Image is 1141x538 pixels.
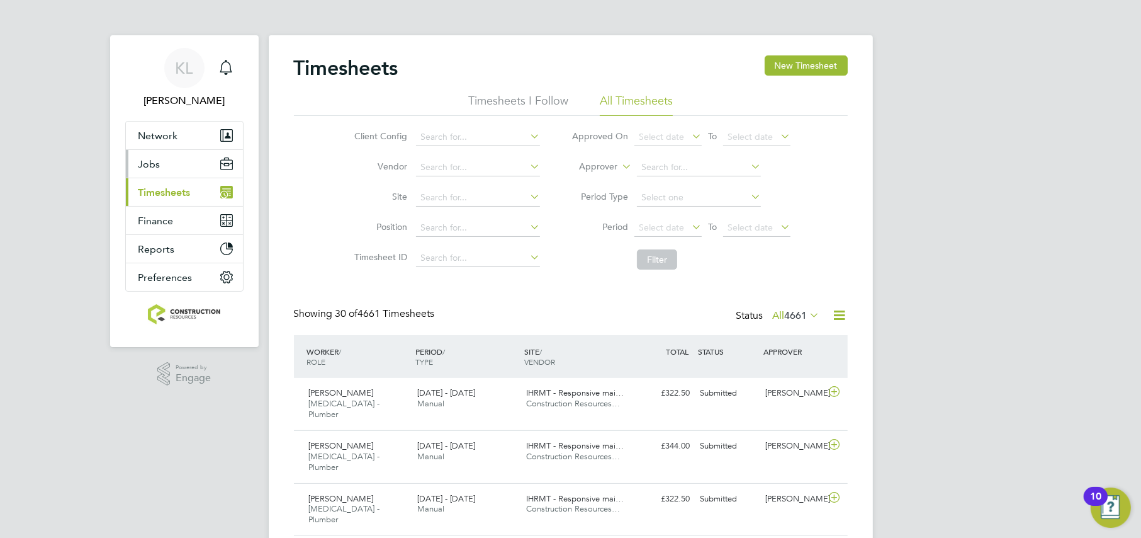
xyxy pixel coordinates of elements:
div: £322.50 [630,383,695,404]
span: Timesheets [138,186,191,198]
span: Construction Resources… [526,503,620,514]
div: STATUS [695,340,761,363]
li: All Timesheets [600,93,673,116]
span: [MEDICAL_DATA] - Plumber [309,503,380,525]
span: Manual [417,503,444,514]
span: [PERSON_NAME] [309,387,374,398]
a: Powered byEngage [157,362,211,386]
input: Search for... [416,189,540,207]
span: [DATE] - [DATE] [417,440,475,451]
button: Reports [126,235,243,263]
span: [PERSON_NAME] [309,493,374,504]
div: Showing [294,307,437,321]
div: £344.00 [630,436,695,457]
img: construction-resources-logo-retina.png [148,304,220,324]
h2: Timesheets [294,55,398,81]
span: [MEDICAL_DATA] - Plumber [309,398,380,420]
div: APPROVER [760,340,826,363]
button: Jobs [126,150,243,178]
div: PERIOD [412,340,521,373]
label: Approver [561,161,617,173]
span: IHRMT - Responsive mai… [526,387,624,398]
span: Kate Lomax [125,93,244,108]
a: Go to home page [125,304,244,324]
label: Period Type [571,191,628,202]
span: Manual [417,451,444,462]
input: Search for... [416,129,540,146]
span: IHRMT - Responsive mai… [526,440,624,451]
li: Timesheets I Follow [468,93,568,116]
div: 10 [1090,496,1101,513]
span: 30 of [335,307,358,320]
span: Finance [138,215,174,227]
button: Timesheets [126,178,243,206]
label: Period [571,221,628,232]
div: [PERSON_NAME] [760,436,826,457]
span: Select date [639,222,684,233]
input: Search for... [416,219,540,237]
span: / [339,346,342,357]
label: Approved On [571,130,628,142]
button: Open Resource Center, 10 new notifications [1091,488,1131,528]
label: All [773,309,820,322]
div: Submitted [695,489,761,510]
span: Preferences [138,272,193,283]
div: SITE [521,340,630,373]
span: [DATE] - [DATE] [417,493,475,504]
span: KL [176,60,193,76]
input: Search for... [416,159,540,176]
span: / [539,346,542,357]
span: 4661 [785,309,807,322]
a: KL[PERSON_NAME] [125,48,244,108]
span: [DATE] - [DATE] [417,387,475,398]
div: Status [736,307,823,325]
span: ROLE [307,357,326,367]
span: To [704,128,721,144]
button: Finance [126,207,243,234]
input: Search for... [637,159,761,176]
span: Network [138,130,178,142]
span: Select date [639,131,684,142]
div: WORKER [304,340,413,373]
span: TOTAL [666,346,689,357]
span: Manual [417,398,444,409]
span: Select date [728,131,773,142]
button: Network [126,122,243,149]
div: [PERSON_NAME] [760,489,826,510]
span: To [704,219,721,235]
div: £322.50 [630,489,695,510]
label: Position [351,221,407,232]
input: Search for... [416,249,540,267]
span: Select date [728,222,773,233]
div: Submitted [695,436,761,457]
button: New Timesheet [765,55,848,76]
button: Preferences [126,263,243,291]
span: IHRMT - Responsive mai… [526,493,624,504]
label: Site [351,191,407,202]
span: 4661 Timesheets [335,307,435,320]
span: TYPE [415,357,433,367]
label: Vendor [351,161,407,172]
span: Jobs [138,158,160,170]
span: [PERSON_NAME] [309,440,374,451]
span: Construction Resources… [526,398,620,409]
span: Construction Resources… [526,451,620,462]
label: Client Config [351,130,407,142]
div: Submitted [695,383,761,404]
input: Select one [637,189,761,207]
div: [PERSON_NAME] [760,383,826,404]
span: Engage [176,373,211,384]
span: [MEDICAL_DATA] - Plumber [309,451,380,472]
span: / [442,346,445,357]
span: Reports [138,243,175,255]
label: Timesheet ID [351,251,407,263]
span: Powered by [176,362,211,373]
nav: Main navigation [110,35,259,347]
button: Filter [637,249,677,270]
span: VENDOR [524,357,555,367]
